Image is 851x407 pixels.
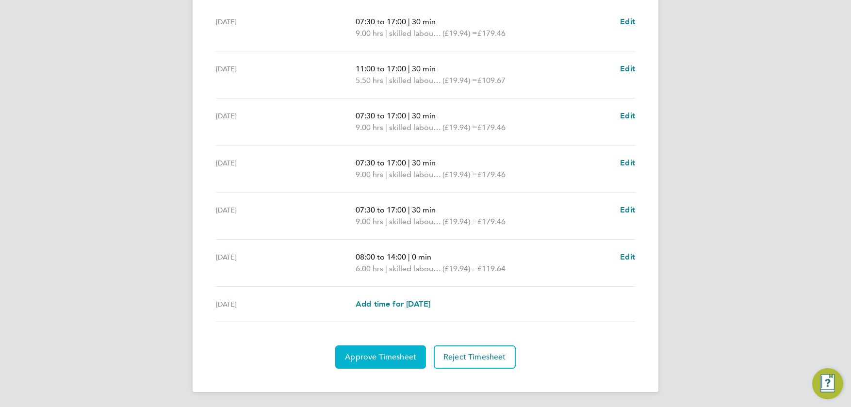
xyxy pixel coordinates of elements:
[385,170,387,179] span: |
[356,76,383,85] span: 5.50 hrs
[356,17,406,26] span: 07:30 to 17:00
[385,264,387,273] span: |
[477,123,506,132] span: £179.46
[442,170,477,179] span: (£19.94) =
[345,352,416,362] span: Approve Timesheet
[412,158,436,167] span: 30 min
[477,264,506,273] span: £119.64
[216,298,356,310] div: [DATE]
[216,110,356,133] div: [DATE]
[389,28,442,39] span: skilled labourer
[620,16,635,28] a: Edit
[356,299,430,309] span: Add time for [DATE]
[477,170,506,179] span: £179.46
[356,170,383,179] span: 9.00 hrs
[356,217,383,226] span: 9.00 hrs
[216,157,356,180] div: [DATE]
[442,264,477,273] span: (£19.94) =
[356,123,383,132] span: 9.00 hrs
[356,29,383,38] span: 9.00 hrs
[620,158,635,167] span: Edit
[389,169,442,180] span: skilled labourer
[216,63,356,86] div: [DATE]
[412,252,431,261] span: 0 min
[812,368,843,399] button: Engage Resource Center
[408,111,410,120] span: |
[385,76,387,85] span: |
[477,76,506,85] span: £109.67
[356,64,406,73] span: 11:00 to 17:00
[442,217,477,226] span: (£19.94) =
[408,17,410,26] span: |
[389,263,442,275] span: skilled labourer
[356,252,406,261] span: 08:00 to 14:00
[412,17,436,26] span: 30 min
[620,17,635,26] span: Edit
[412,111,436,120] span: 30 min
[412,64,436,73] span: 30 min
[620,205,635,214] span: Edit
[477,29,506,38] span: £179.46
[389,216,442,228] span: skilled labourer
[408,158,410,167] span: |
[620,64,635,73] span: Edit
[408,64,410,73] span: |
[620,110,635,122] a: Edit
[620,252,635,261] span: Edit
[385,29,387,38] span: |
[389,122,442,133] span: skilled labourer
[216,16,356,39] div: [DATE]
[412,205,436,214] span: 30 min
[216,251,356,275] div: [DATE]
[356,111,406,120] span: 07:30 to 17:00
[408,252,410,261] span: |
[443,352,506,362] span: Reject Timesheet
[356,205,406,214] span: 07:30 to 17:00
[389,75,442,86] span: skilled labourer
[620,111,635,120] span: Edit
[356,298,430,310] a: Add time for [DATE]
[442,123,477,132] span: (£19.94) =
[385,217,387,226] span: |
[620,251,635,263] a: Edit
[356,158,406,167] span: 07:30 to 17:00
[620,204,635,216] a: Edit
[408,205,410,214] span: |
[442,29,477,38] span: (£19.94) =
[216,204,356,228] div: [DATE]
[620,157,635,169] a: Edit
[434,345,516,369] button: Reject Timesheet
[477,217,506,226] span: £179.46
[442,76,477,85] span: (£19.94) =
[335,345,426,369] button: Approve Timesheet
[385,123,387,132] span: |
[356,264,383,273] span: 6.00 hrs
[620,63,635,75] a: Edit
